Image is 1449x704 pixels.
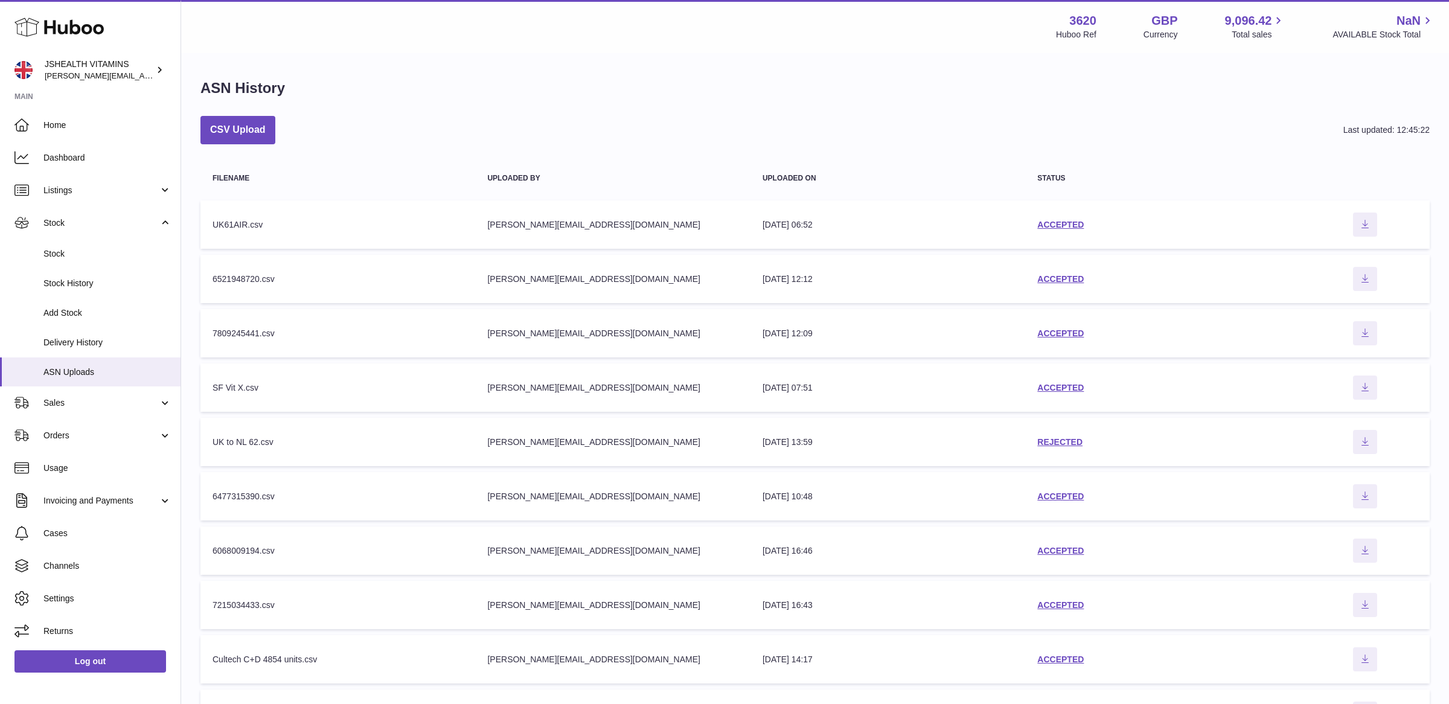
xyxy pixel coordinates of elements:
[43,430,159,441] span: Orders
[43,278,171,289] span: Stock History
[200,78,285,98] h1: ASN History
[1037,600,1084,610] a: ACCEPTED
[763,328,1013,339] div: [DATE] 12:09
[763,654,1013,665] div: [DATE] 14:17
[43,120,171,131] span: Home
[213,654,463,665] div: Cultech C+D 4854 units.csv
[487,274,738,285] div: [PERSON_NAME][EMAIL_ADDRESS][DOMAIN_NAME]
[1332,29,1435,40] span: AVAILABLE Stock Total
[1353,484,1377,508] button: Download ASN file
[487,545,738,557] div: [PERSON_NAME][EMAIL_ADDRESS][DOMAIN_NAME]
[213,545,463,557] div: 6068009194.csv
[213,600,463,611] div: 7215034433.csv
[43,185,159,196] span: Listings
[763,274,1013,285] div: [DATE] 12:12
[1069,13,1096,29] strong: 3620
[14,61,33,79] img: francesca@jshealthvitamins.com
[14,650,166,672] a: Log out
[1353,430,1377,454] button: Download ASN file
[487,491,738,502] div: [PERSON_NAME][EMAIL_ADDRESS][DOMAIN_NAME]
[43,528,171,539] span: Cases
[43,626,171,637] span: Returns
[213,219,463,231] div: UK61AIR.csv
[43,560,171,572] span: Channels
[43,397,159,409] span: Sales
[213,382,463,394] div: SF Vit X.csv
[1225,13,1272,29] span: 9,096.42
[1056,29,1096,40] div: Huboo Ref
[1353,539,1377,563] button: Download ASN file
[1300,162,1430,194] th: actions
[763,219,1013,231] div: [DATE] 06:52
[213,328,463,339] div: 7809245441.csv
[45,71,242,80] span: [PERSON_NAME][EMAIL_ADDRESS][DOMAIN_NAME]
[1037,274,1084,284] a: ACCEPTED
[487,219,738,231] div: [PERSON_NAME][EMAIL_ADDRESS][DOMAIN_NAME]
[1353,321,1377,345] button: Download ASN file
[763,491,1013,502] div: [DATE] 10:48
[43,366,171,378] span: ASN Uploads
[45,59,153,82] div: JSHEALTH VITAMINS
[1037,546,1084,555] a: ACCEPTED
[1353,376,1377,400] button: Download ASN file
[763,545,1013,557] div: [DATE] 16:46
[1343,124,1430,136] div: Last updated: 12:45:22
[1232,29,1285,40] span: Total sales
[1037,654,1084,664] a: ACCEPTED
[213,491,463,502] div: 6477315390.csv
[1225,13,1286,40] a: 9,096.42 Total sales
[43,495,159,507] span: Invoicing and Payments
[475,162,750,194] th: Uploaded by
[43,462,171,474] span: Usage
[1151,13,1177,29] strong: GBP
[43,248,171,260] span: Stock
[763,437,1013,448] div: [DATE] 13:59
[1353,593,1377,617] button: Download ASN file
[487,382,738,394] div: [PERSON_NAME][EMAIL_ADDRESS][DOMAIN_NAME]
[200,162,475,194] th: Filename
[1037,437,1083,447] a: REJECTED
[1037,491,1084,501] a: ACCEPTED
[1396,13,1421,29] span: NaN
[43,307,171,319] span: Add Stock
[750,162,1025,194] th: Uploaded on
[213,274,463,285] div: 6521948720.csv
[487,600,738,611] div: [PERSON_NAME][EMAIL_ADDRESS][DOMAIN_NAME]
[43,217,159,229] span: Stock
[763,382,1013,394] div: [DATE] 07:51
[487,654,738,665] div: [PERSON_NAME][EMAIL_ADDRESS][DOMAIN_NAME]
[43,337,171,348] span: Delivery History
[43,593,171,604] span: Settings
[487,437,738,448] div: [PERSON_NAME][EMAIL_ADDRESS][DOMAIN_NAME]
[200,116,275,144] button: CSV Upload
[1353,647,1377,671] button: Download ASN file
[1353,267,1377,291] button: Download ASN file
[1037,328,1084,338] a: ACCEPTED
[1353,213,1377,237] button: Download ASN file
[43,152,171,164] span: Dashboard
[763,600,1013,611] div: [DATE] 16:43
[487,328,738,339] div: [PERSON_NAME][EMAIL_ADDRESS][DOMAIN_NAME]
[1144,29,1178,40] div: Currency
[1037,383,1084,392] a: ACCEPTED
[1332,13,1435,40] a: NaN AVAILABLE Stock Total
[1037,220,1084,229] a: ACCEPTED
[213,437,463,448] div: UK to NL 62.csv
[1025,162,1300,194] th: Status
